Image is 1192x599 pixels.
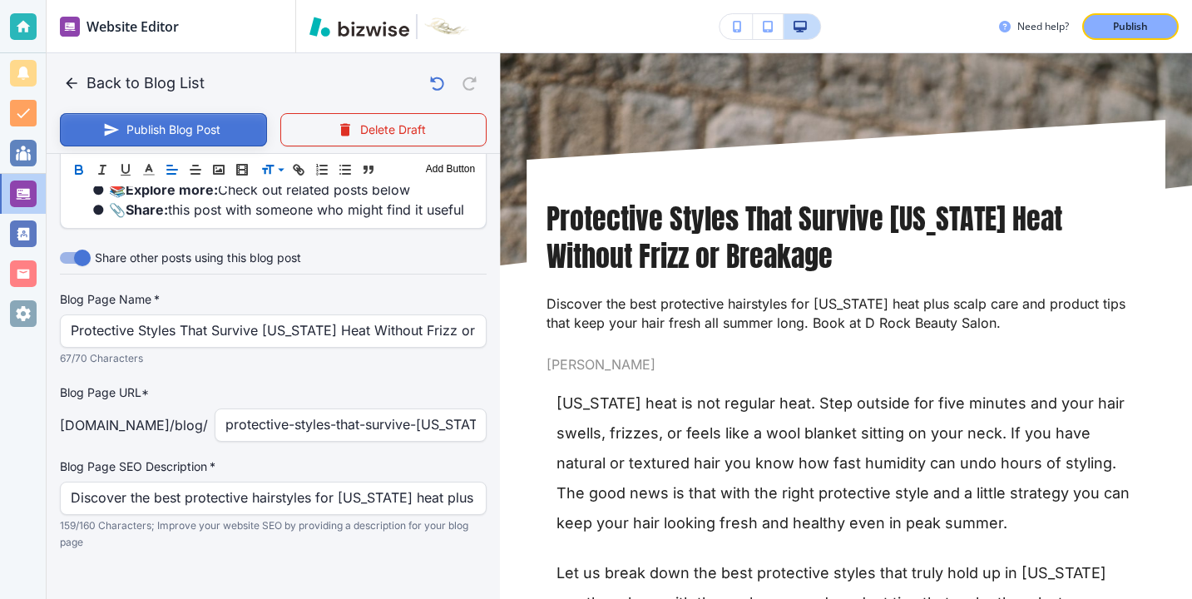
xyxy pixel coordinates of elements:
[60,415,208,435] p: [DOMAIN_NAME] /blog /
[60,350,475,367] p: 67/70 Characters
[60,291,487,308] label: Blog Page Name
[280,113,487,146] button: Delete Draft
[126,181,218,198] strong: Explore more:
[89,180,477,200] li: 📚 Check out related posts below
[309,17,409,37] img: Bizwise Logo
[126,201,168,218] strong: Share:
[60,384,487,402] p: Blog Page URL*
[422,160,479,180] button: Add Button
[60,113,267,146] button: Publish Blog Post
[1017,19,1069,34] h3: Need help?
[556,389,1135,538] p: [US_STATE] heat is not regular heat. Step outside for five minutes and your hair swells, frizzes,...
[60,67,211,100] button: Back to Blog List
[89,200,477,220] li: 📎 this post with someone who might find it useful
[547,295,1145,333] p: Discover the best protective hairstyles for [US_STATE] heat plus scalp care and product tips that...
[1082,13,1179,40] button: Publish
[87,17,179,37] h2: Website Editor
[547,200,1145,275] h1: Protective Styles That Survive [US_STATE] Heat Without Frizz or Breakage
[424,17,469,34] img: Your Logo
[60,517,475,551] p: 159/160 Characters; Improve your website SEO by providing a description for your blog page
[95,249,301,267] span: Share other posts using this blog post
[60,458,487,475] label: Blog Page SEO Description
[1113,19,1148,34] p: Publish
[60,17,80,37] img: editor icon
[547,354,1145,375] span: [PERSON_NAME]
